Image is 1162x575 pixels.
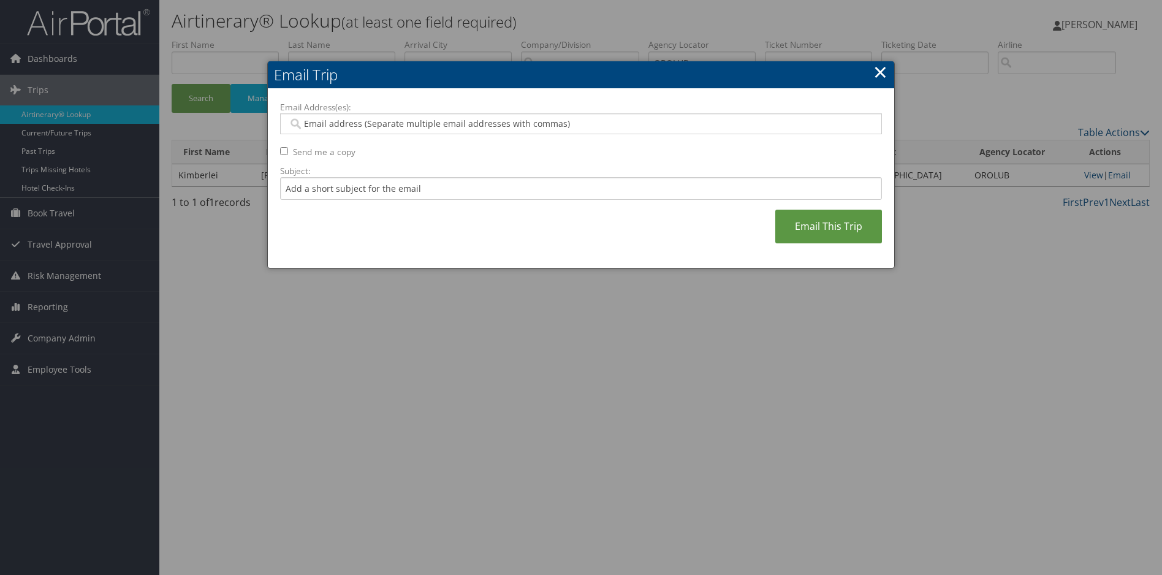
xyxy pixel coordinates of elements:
input: Email address (Separate multiple email addresses with commas) [288,118,873,130]
a: Email This Trip [775,210,882,243]
input: Add a short subject for the email [280,177,882,200]
h2: Email Trip [268,61,894,88]
a: × [873,59,887,84]
label: Subject: [280,165,882,177]
label: Email Address(es): [280,101,882,113]
label: Send me a copy [293,146,355,158]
